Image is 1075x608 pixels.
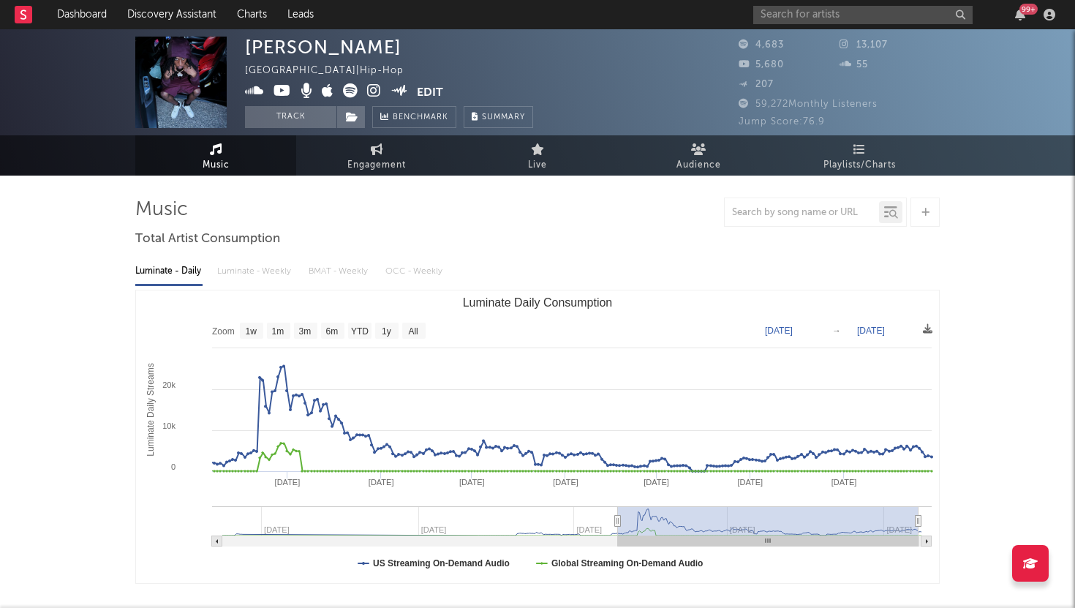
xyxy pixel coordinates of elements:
span: 5,680 [739,60,784,70]
button: Edit [417,83,443,102]
button: Summary [464,106,533,128]
text: 10k [162,421,176,430]
div: [PERSON_NAME] [245,37,401,58]
span: Audience [676,157,721,174]
a: Benchmark [372,106,456,128]
text: 1y [382,326,391,337]
span: Total Artist Consumption [135,230,280,248]
span: 207 [739,80,774,89]
span: Playlists/Charts [823,157,896,174]
text: Luminate Daily Consumption [463,296,613,309]
span: 4,683 [739,40,784,50]
text: [DATE] [275,478,301,487]
a: Live [457,135,618,176]
a: Music [135,135,296,176]
div: 99 + [1019,4,1038,15]
button: 99+ [1015,9,1025,20]
text: 3m [299,326,312,337]
input: Search for artists [753,6,973,24]
span: Music [203,157,230,174]
text: [DATE] [857,326,885,336]
span: 59,272 Monthly Listeners [739,100,878,109]
text: Global Streaming On-Demand Audio [551,558,704,568]
span: Summary [482,113,525,121]
span: Benchmark [393,109,448,127]
span: 55 [840,60,868,70]
text: Zoom [212,326,235,337]
a: Engagement [296,135,457,176]
text: YTD [351,326,369,337]
text: 1w [246,326,257,337]
span: Jump Score: 76.9 [739,117,825,127]
text: [DATE] [737,478,763,487]
text: [DATE] [644,478,669,487]
div: Luminate - Daily [135,259,203,284]
text: [DATE] [765,326,793,336]
span: Live [528,157,547,174]
text: [DATE] [553,478,578,487]
a: Audience [618,135,779,176]
text: → [832,326,841,336]
text: 6m [326,326,339,337]
text: 0 [171,462,176,471]
text: [DATE] [369,478,394,487]
text: Luminate Daily Streams [146,363,156,456]
text: [DATE] [831,478,857,487]
text: US Streaming On-Demand Audio [373,558,510,568]
text: 1m [272,326,284,337]
div: [GEOGRAPHIC_DATA] | Hip-Hop [245,62,420,80]
span: Engagement [347,157,406,174]
span: 13,107 [840,40,888,50]
text: [DATE] [459,478,485,487]
button: Track [245,106,336,128]
input: Search by song name or URL [725,207,879,219]
a: Playlists/Charts [779,135,940,176]
svg: Luminate Daily Consumption [136,290,939,583]
text: All [408,326,418,337]
text: 20k [162,380,176,389]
